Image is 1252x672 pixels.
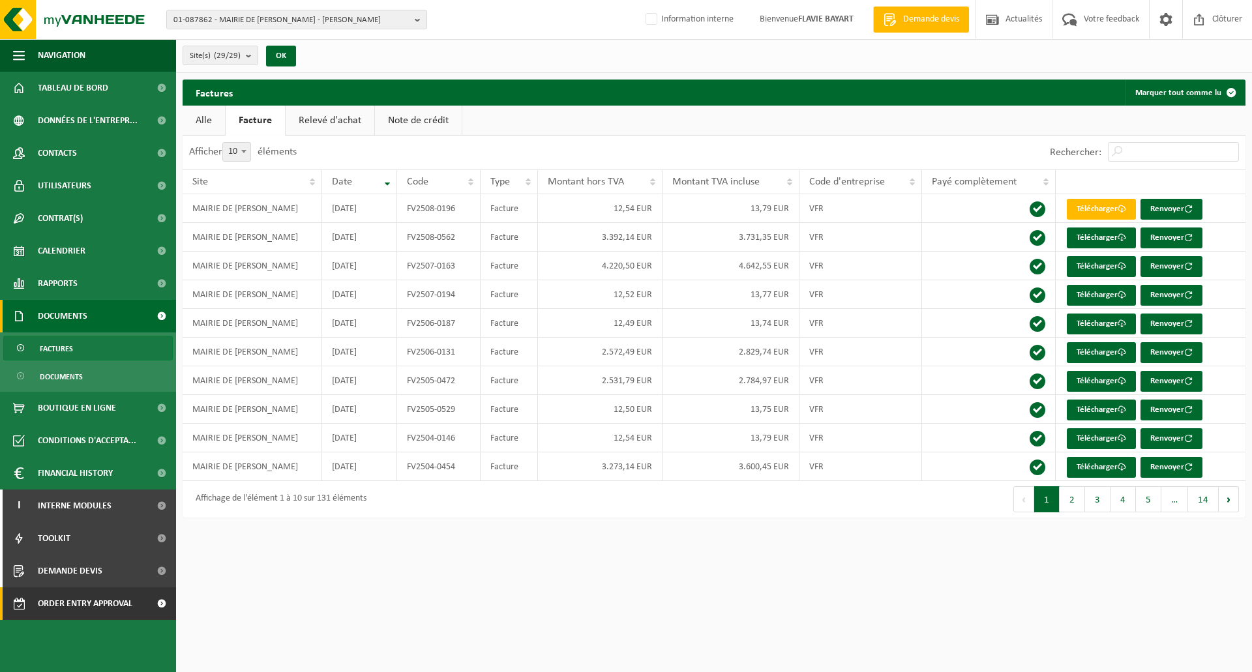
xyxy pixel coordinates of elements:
[799,280,922,309] td: VFR
[663,194,800,223] td: 13,79 EUR
[663,366,800,395] td: 2.784,97 EUR
[672,177,760,187] span: Montant TVA incluse
[1085,486,1110,512] button: 3
[286,106,374,136] a: Relevé d'achat
[322,366,398,395] td: [DATE]
[1219,486,1239,512] button: Next
[38,424,136,457] span: Conditions d'accepta...
[189,147,297,157] label: Afficher éléments
[183,223,322,252] td: MAIRIE DE [PERSON_NAME]
[481,223,538,252] td: Facture
[322,252,398,280] td: [DATE]
[397,338,481,366] td: FV2506-0131
[1125,80,1244,106] button: Marquer tout comme lu
[397,366,481,395] td: FV2505-0472
[214,51,241,60] count: (29/29)
[481,452,538,481] td: Facture
[799,424,922,452] td: VFR
[538,395,663,424] td: 12,50 EUR
[663,309,800,338] td: 13,74 EUR
[809,177,885,187] span: Code d'entreprise
[322,194,398,223] td: [DATE]
[38,137,77,169] span: Contacts
[538,452,663,481] td: 3.273,14 EUR
[397,223,481,252] td: FV2508-0562
[932,177,1017,187] span: Payé complètement
[663,452,800,481] td: 3.600,45 EUR
[38,392,116,424] span: Boutique en ligne
[183,106,225,136] a: Alle
[481,366,538,395] td: Facture
[1140,400,1202,420] button: Renvoyer
[799,309,922,338] td: VFR
[183,452,322,481] td: MAIRIE DE [PERSON_NAME]
[538,309,663,338] td: 12,49 EUR
[226,106,285,136] a: Facture
[1140,428,1202,449] button: Renvoyer
[1067,256,1136,277] a: Télécharger
[266,46,296,66] button: OK
[222,142,251,162] span: 10
[166,10,427,29] button: 01-087862 - MAIRIE DE [PERSON_NAME] - [PERSON_NAME]
[538,223,663,252] td: 3.392,14 EUR
[1140,199,1202,220] button: Renvoyer
[1060,486,1085,512] button: 2
[663,252,800,280] td: 4.642,55 EUR
[663,395,800,424] td: 13,75 EUR
[38,555,102,587] span: Demande devis
[183,252,322,280] td: MAIRIE DE [PERSON_NAME]
[1067,227,1136,248] a: Télécharger
[481,194,538,223] td: Facture
[1110,486,1136,512] button: 4
[1188,486,1219,512] button: 14
[183,395,322,424] td: MAIRIE DE [PERSON_NAME]
[538,424,663,452] td: 12,54 EUR
[38,457,113,489] span: Financial History
[322,338,398,366] td: [DATE]
[13,489,25,522] span: I
[322,309,398,338] td: [DATE]
[538,280,663,309] td: 12,52 EUR
[1140,457,1202,478] button: Renvoyer
[900,13,962,26] span: Demande devis
[481,338,538,366] td: Facture
[799,395,922,424] td: VFR
[1067,199,1136,220] a: Télécharger
[40,364,83,389] span: Documents
[798,14,854,24] strong: FLAVIE BAYART
[1140,285,1202,306] button: Renvoyer
[397,309,481,338] td: FV2506-0187
[322,452,398,481] td: [DATE]
[192,177,208,187] span: Site
[38,489,112,522] span: Interne modules
[1067,314,1136,334] a: Télécharger
[481,280,538,309] td: Facture
[799,338,922,366] td: VFR
[38,39,85,72] span: Navigation
[38,522,70,555] span: Toolkit
[1067,457,1136,478] a: Télécharger
[1067,342,1136,363] a: Télécharger
[322,223,398,252] td: [DATE]
[538,194,663,223] td: 12,54 EUR
[407,177,428,187] span: Code
[663,424,800,452] td: 13,79 EUR
[481,309,538,338] td: Facture
[1140,227,1202,248] button: Renvoyer
[322,280,398,309] td: [DATE]
[173,10,410,30] span: 01-087862 - MAIRIE DE [PERSON_NAME] - [PERSON_NAME]
[663,223,800,252] td: 3.731,35 EUR
[183,280,322,309] td: MAIRIE DE [PERSON_NAME]
[481,252,538,280] td: Facture
[548,177,624,187] span: Montant hors TVA
[38,267,78,300] span: Rapports
[397,452,481,481] td: FV2504-0454
[1136,486,1161,512] button: 5
[799,223,922,252] td: VFR
[1161,486,1188,512] span: …
[481,424,538,452] td: Facture
[538,252,663,280] td: 4.220,50 EUR
[1067,285,1136,306] a: Télécharger
[190,46,241,66] span: Site(s)
[183,366,322,395] td: MAIRIE DE [PERSON_NAME]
